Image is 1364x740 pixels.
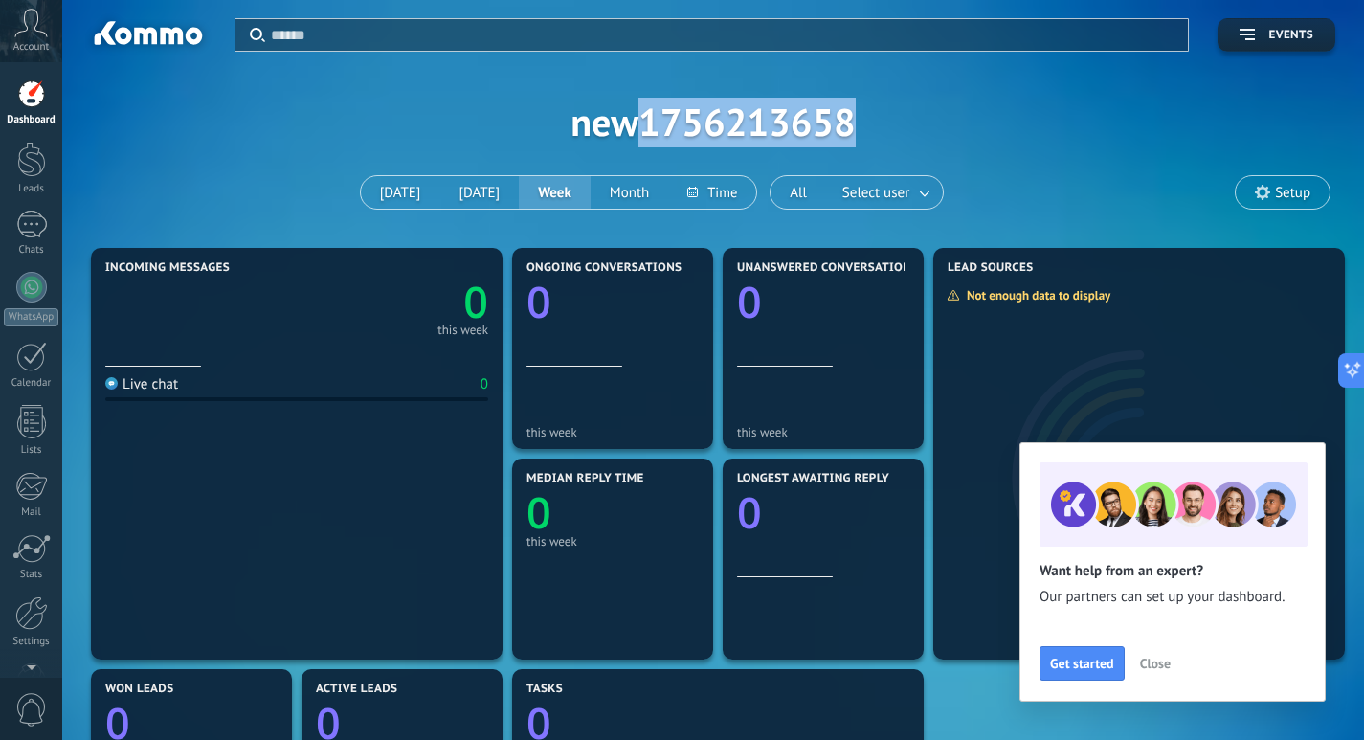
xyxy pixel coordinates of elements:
div: this week [526,425,699,439]
button: Month [591,176,668,209]
span: Our partners can set up your dashboard. [1040,588,1306,607]
a: 0 [297,273,488,331]
span: Incoming messages [105,261,230,275]
span: Tasks [526,683,563,696]
div: 0 [481,375,488,393]
text: 0 [463,273,488,331]
div: Calendar [4,377,59,390]
span: Events [1269,29,1313,42]
div: Lists [4,444,59,457]
span: Setup [1275,185,1310,201]
span: Won leads [105,683,173,696]
button: Close [1131,649,1179,678]
button: Week [519,176,591,209]
span: Longest awaiting reply [737,472,889,485]
img: Live chat [105,377,118,390]
span: Get started [1050,657,1114,670]
text: 0 [737,273,762,331]
button: [DATE] [439,176,519,209]
span: Active leads [316,683,397,696]
span: Lead Sources [948,261,1033,275]
div: Not enough data to display [947,287,1124,303]
span: Unanswered conversations [737,261,918,275]
span: Median reply time [526,472,644,485]
span: Ongoing conversations [526,261,682,275]
span: Select user [839,180,913,206]
text: 0 [737,483,762,542]
div: Leads [4,183,59,195]
div: Live chat [105,375,178,393]
button: Get started [1040,646,1125,681]
h2: Want help from an expert? [1040,562,1306,580]
div: this week [737,425,909,439]
div: this week [437,325,488,335]
div: WhatsApp [4,308,58,326]
div: Settings [4,636,59,648]
button: All [771,176,826,209]
div: this week [526,534,699,549]
button: Events [1218,18,1335,52]
span: Account [13,41,49,54]
div: Mail [4,506,59,519]
div: Stats [4,569,59,581]
div: Dashboard [4,114,59,126]
span: Close [1140,657,1171,670]
text: 0 [526,483,551,542]
text: 0 [526,273,551,331]
div: Chats [4,244,59,257]
button: [DATE] [361,176,440,209]
button: Time [668,176,756,209]
button: Select user [826,176,943,209]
